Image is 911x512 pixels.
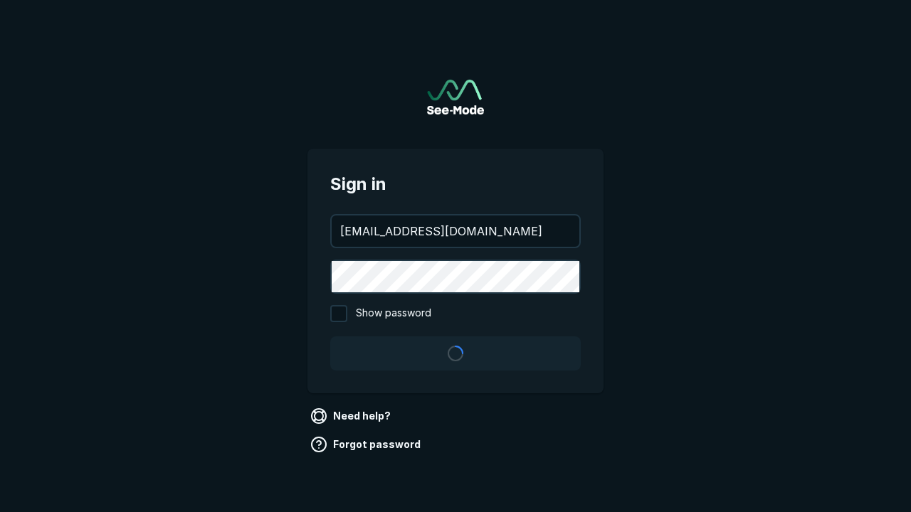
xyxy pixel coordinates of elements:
input: your@email.com [332,215,579,247]
a: Need help? [307,405,396,427]
span: Show password [356,305,431,322]
a: Forgot password [307,433,426,456]
a: Go to sign in [427,80,484,114]
img: See-Mode Logo [427,80,484,114]
span: Sign in [330,171,581,197]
